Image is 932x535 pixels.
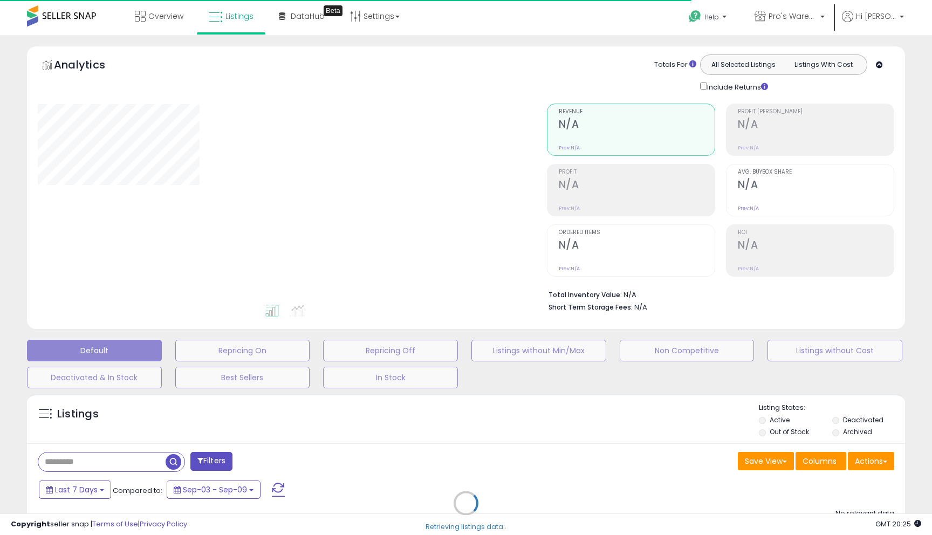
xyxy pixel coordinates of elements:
[11,519,187,530] div: seller snap | |
[692,80,781,93] div: Include Returns
[738,230,894,236] span: ROI
[559,205,580,211] small: Prev: N/A
[738,205,759,211] small: Prev: N/A
[738,109,894,115] span: Profit [PERSON_NAME]
[559,179,715,193] h2: N/A
[225,11,253,22] span: Listings
[783,58,864,72] button: Listings With Cost
[620,340,755,361] button: Non Competitive
[559,169,715,175] span: Profit
[634,302,647,312] span: N/A
[559,109,715,115] span: Revenue
[175,367,310,388] button: Best Sellers
[148,11,183,22] span: Overview
[856,11,896,22] span: Hi [PERSON_NAME]
[559,239,715,253] h2: N/A
[680,2,737,35] a: Help
[559,230,715,236] span: Ordered Items
[11,519,50,529] strong: Copyright
[323,367,458,388] button: In Stock
[549,290,622,299] b: Total Inventory Value:
[54,57,126,75] h5: Analytics
[549,303,633,312] b: Short Term Storage Fees:
[738,179,894,193] h2: N/A
[842,11,904,35] a: Hi [PERSON_NAME]
[27,367,162,388] button: Deactivated & In Stock
[703,58,784,72] button: All Selected Listings
[27,340,162,361] button: Default
[738,265,759,272] small: Prev: N/A
[559,118,715,133] h2: N/A
[323,340,458,361] button: Repricing Off
[738,239,894,253] h2: N/A
[654,60,696,70] div: Totals For
[738,118,894,133] h2: N/A
[291,11,325,22] span: DataHub
[559,145,580,151] small: Prev: N/A
[471,340,606,361] button: Listings without Min/Max
[704,12,719,22] span: Help
[767,340,902,361] button: Listings without Cost
[738,169,894,175] span: Avg. Buybox Share
[688,10,702,23] i: Get Help
[549,287,886,300] li: N/A
[175,340,310,361] button: Repricing On
[769,11,817,22] span: Pro's Warehouse
[738,145,759,151] small: Prev: N/A
[426,522,506,532] div: Retrieving listings data..
[559,265,580,272] small: Prev: N/A
[324,5,342,16] div: Tooltip anchor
